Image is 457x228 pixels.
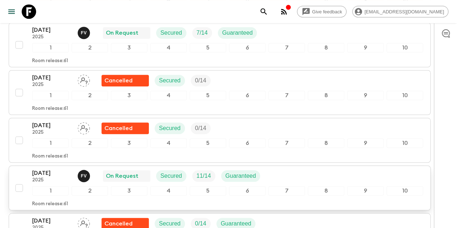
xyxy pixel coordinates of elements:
span: Francisco Valero [78,172,91,178]
div: 8 [308,186,344,195]
p: [DATE] [32,73,72,82]
div: Secured [155,122,185,134]
div: 4 [150,91,187,100]
p: 2025 [32,34,72,40]
p: [DATE] [32,26,72,34]
div: 8 [308,138,344,148]
p: [DATE] [32,169,72,177]
p: Secured [159,76,181,85]
button: [DATE]2025Assign pack leaderFlash Pack cancellationSecuredTrip Fill12345678910Room release:61 [9,70,431,115]
p: Room release: 61 [32,201,68,207]
div: 8 [308,43,344,52]
div: 1 [32,186,69,195]
button: [DATE]2025Francisco ValeroOn RequestSecuredTrip FillGuaranteed12345678910Room release:61 [9,22,431,67]
p: Cancelled [104,124,133,133]
button: search adventures [256,4,271,19]
div: 7 [268,43,305,52]
p: [DATE] [32,121,72,130]
div: 7 [268,91,305,100]
div: 6 [229,186,266,195]
div: 9 [347,138,384,148]
div: 5 [190,43,226,52]
p: Cancelled [104,76,133,85]
div: 4 [150,186,187,195]
p: F V [81,173,87,179]
div: 4 [150,43,187,52]
button: FV [78,27,91,39]
div: 5 [190,138,226,148]
div: 5 [190,91,226,100]
p: 2025 [32,130,72,135]
p: 2025 [32,177,72,183]
div: 8 [308,91,344,100]
div: 3 [111,43,147,52]
div: 7 [268,186,305,195]
p: 11 / 14 [197,172,211,180]
p: On Request [106,172,138,180]
div: Trip Fill [192,170,215,182]
button: FV [78,170,91,182]
div: 4 [150,138,187,148]
div: 6 [229,138,266,148]
div: 3 [111,91,147,100]
div: 10 [387,138,423,148]
div: 9 [347,43,384,52]
div: 2 [72,186,108,195]
p: Room release: 61 [32,154,68,159]
button: menu [4,4,19,19]
p: F V [81,30,87,36]
div: 6 [229,91,266,100]
div: 1 [32,138,69,148]
div: 9 [347,91,384,100]
p: Secured [160,172,182,180]
p: Guaranteed [221,219,251,228]
p: Guaranteed [225,172,256,180]
p: 0 / 14 [195,76,206,85]
span: Assign pack leader [78,220,90,225]
div: 2 [72,91,108,100]
span: [EMAIL_ADDRESS][DOMAIN_NAME] [361,9,448,14]
div: Secured [156,27,186,39]
div: 10 [387,43,423,52]
button: [DATE]2025Assign pack leaderFlash Pack cancellationSecuredTrip Fill12345678910Room release:61 [9,118,431,163]
div: 10 [387,91,423,100]
p: [DATE] [32,216,72,225]
p: 7 / 14 [197,29,208,37]
div: Secured [155,75,185,86]
div: 7 [268,138,305,148]
span: Assign pack leader [78,124,90,130]
button: [DATE]2025Francisco ValeroOn RequestSecuredTrip FillGuaranteed12345678910Room release:61 [9,165,431,210]
p: Guaranteed [222,29,253,37]
div: 6 [229,43,266,52]
div: Secured [156,170,186,182]
div: Flash Pack cancellation [102,122,149,134]
div: 3 [111,138,147,148]
div: 5 [190,186,226,195]
div: Trip Fill [191,75,211,86]
p: Secured [160,29,182,37]
div: 10 [387,186,423,195]
span: Assign pack leader [78,77,90,82]
p: 2025 [32,82,72,88]
p: Secured [159,124,181,133]
p: Cancelled [104,219,133,228]
div: 2 [72,43,108,52]
div: 1 [32,91,69,100]
span: Give feedback [308,9,346,14]
span: Francisco Valero [78,29,91,35]
div: [EMAIL_ADDRESS][DOMAIN_NAME] [352,6,448,17]
p: Secured [159,219,181,228]
p: Room release: 61 [32,106,68,112]
div: Trip Fill [191,122,211,134]
div: Trip Fill [192,27,212,39]
p: 0 / 14 [195,124,206,133]
div: 9 [347,186,384,195]
a: Give feedback [297,6,346,17]
p: Room release: 61 [32,58,68,64]
div: Flash Pack cancellation [102,75,149,86]
p: 0 / 14 [195,219,206,228]
div: 2 [72,138,108,148]
div: 3 [111,186,147,195]
p: On Request [106,29,138,37]
div: 1 [32,43,69,52]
